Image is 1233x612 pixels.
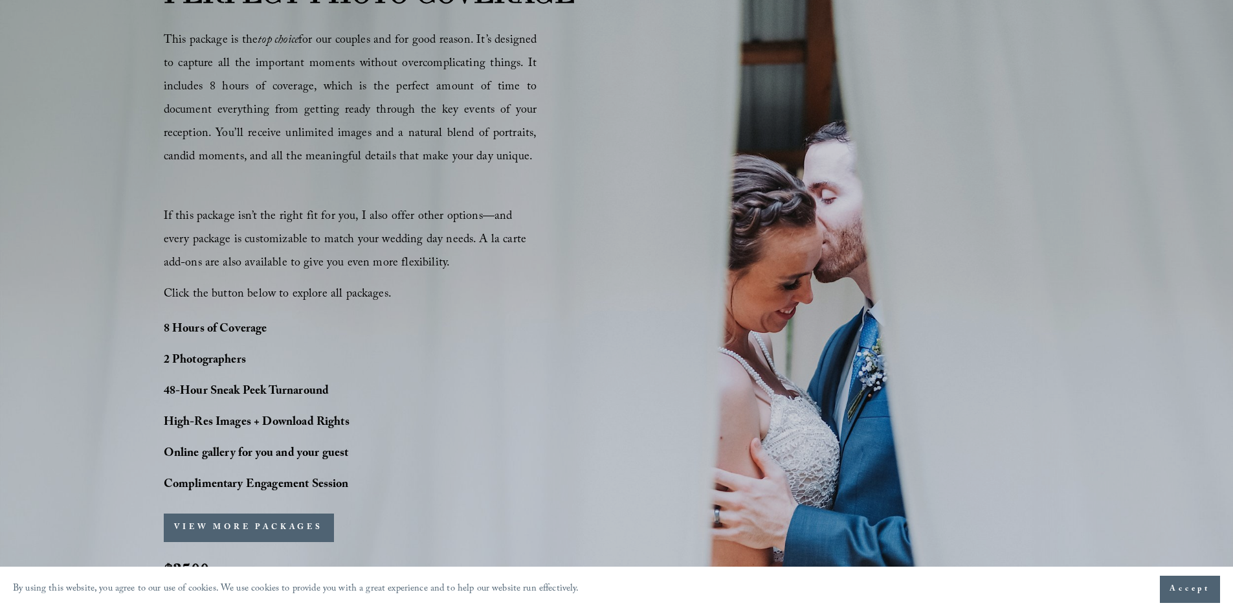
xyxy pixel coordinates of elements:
[164,413,350,433] strong: High-Res Images + Download Rights
[164,320,267,340] strong: 8 Hours of Coverage
[164,475,349,495] strong: Complimentary Engagement Session
[164,444,349,464] strong: Online gallery for you and your guest
[164,285,392,305] span: Click the button below to explore all packages.
[164,207,530,274] span: If this package isn’t the right fit for you, I also offer other options—and every package is cust...
[13,580,579,599] p: By using this website, you agree to our use of cookies. We use cookies to provide you with a grea...
[164,382,329,402] strong: 48-Hour Sneak Peek Turnaround
[164,558,209,582] strong: $3500
[164,514,334,542] button: VIEW MORE PACKAGES
[1160,576,1220,603] button: Accept
[164,351,246,371] strong: 2 Photographers
[164,31,537,168] span: This package is the for our couples and for good reason. It’s designed to capture all the importa...
[1170,583,1210,596] span: Accept
[258,31,298,51] em: top choice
